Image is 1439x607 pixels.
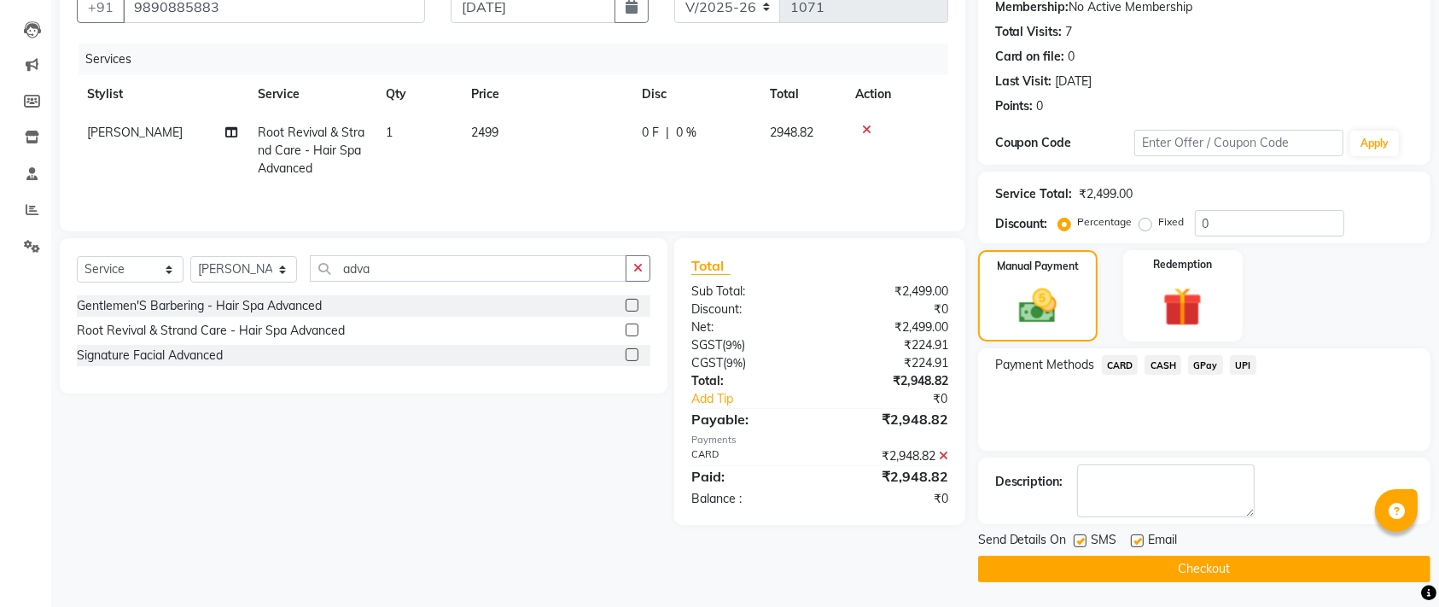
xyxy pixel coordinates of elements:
[1230,355,1256,375] span: UPI
[679,490,819,508] div: Balance :
[1350,131,1399,156] button: Apply
[679,318,819,336] div: Net:
[77,322,345,340] div: Root Revival & Strand Care - Hair Spa Advanced
[1080,185,1133,203] div: ₹2,499.00
[310,255,626,282] input: Search or Scan
[819,283,960,301] div: ₹2,499.00
[1149,531,1178,552] span: Email
[725,338,742,352] span: 9%
[978,556,1430,582] button: Checkout
[995,73,1052,90] div: Last Visit:
[679,409,819,429] div: Payable:
[386,125,393,140] span: 1
[1151,283,1215,331] img: _gift.svg
[691,257,731,275] span: Total
[1145,355,1181,375] span: CASH
[819,447,960,465] div: ₹2,948.82
[87,125,183,140] span: [PERSON_NAME]
[632,75,760,114] th: Disc
[1188,355,1223,375] span: GPay
[679,390,843,408] a: Add Tip
[1056,73,1092,90] div: [DATE]
[1134,130,1343,156] input: Enter Offer / Coupon Code
[1159,214,1185,230] label: Fixed
[461,75,632,114] th: Price
[258,125,364,176] span: Root Revival & Strand Care - Hair Spa Advanced
[995,215,1048,233] div: Discount:
[819,318,960,336] div: ₹2,499.00
[471,125,498,140] span: 2499
[77,297,322,315] div: Gentlemen'S Barbering - Hair Spa Advanced
[676,124,696,142] span: 0 %
[77,347,223,365] div: Signature Facial Advanced
[79,44,961,75] div: Services
[679,354,819,372] div: ( )
[845,75,948,114] th: Action
[1066,23,1073,41] div: 7
[666,124,669,142] span: |
[995,473,1063,491] div: Description:
[679,283,819,301] div: Sub Total:
[376,75,461,114] th: Qty
[760,75,845,114] th: Total
[77,75,248,114] th: Stylist
[995,185,1073,203] div: Service Total:
[819,466,960,487] div: ₹2,948.82
[1153,257,1212,272] label: Redemption
[995,48,1065,66] div: Card on file:
[819,336,960,354] div: ₹224.91
[995,356,1095,374] span: Payment Methods
[995,23,1063,41] div: Total Visits:
[679,336,819,354] div: ( )
[843,390,961,408] div: ₹0
[679,466,819,487] div: Paid:
[978,531,1067,552] span: Send Details On
[1102,355,1139,375] span: CARD
[819,409,960,429] div: ₹2,948.82
[819,354,960,372] div: ₹224.91
[691,433,948,447] div: Payments
[691,337,722,353] span: SGST
[679,372,819,390] div: Total:
[691,355,723,371] span: CGST
[997,259,1079,274] label: Manual Payment
[1092,531,1117,552] span: SMS
[1007,284,1069,328] img: _cash.svg
[819,301,960,318] div: ₹0
[679,447,819,465] div: CARD
[679,301,819,318] div: Discount:
[642,124,659,142] span: 0 F
[995,134,1134,152] div: Coupon Code
[819,490,960,508] div: ₹0
[995,97,1034,115] div: Points:
[819,372,960,390] div: ₹2,948.82
[1069,48,1075,66] div: 0
[248,75,376,114] th: Service
[726,356,743,370] span: 9%
[770,125,813,140] span: 2948.82
[1078,214,1133,230] label: Percentage
[1037,97,1044,115] div: 0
